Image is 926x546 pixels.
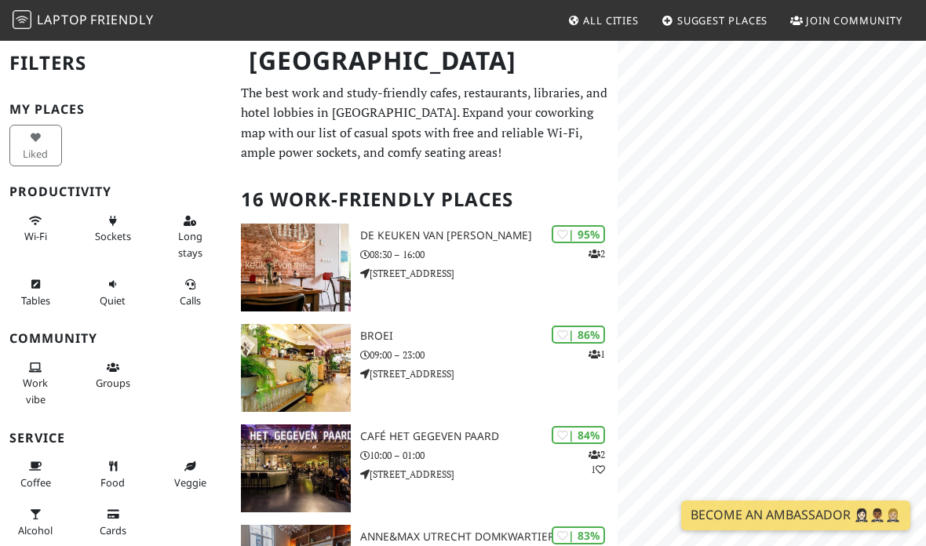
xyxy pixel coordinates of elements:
span: Join Community [806,13,902,27]
button: Alcohol [9,501,62,543]
span: Power sockets [95,229,131,243]
p: [STREET_ADDRESS] [360,467,618,482]
p: 09:00 – 23:00 [360,348,618,362]
span: Stable Wi-Fi [24,229,47,243]
span: Food [100,475,125,490]
span: Credit cards [100,523,126,537]
a: Become an Ambassador 🤵🏻‍♀️🤵🏾‍♂️🤵🏼‍♀️ [681,500,910,530]
button: Wi-Fi [9,208,62,249]
div: | 95% [552,225,605,243]
img: Café Het Gegeven Paard [241,424,351,512]
h2: Filters [9,39,222,87]
span: Group tables [96,376,130,390]
p: 10:00 – 01:00 [360,448,618,463]
button: Food [86,453,139,495]
img: De keuken van Thijs [241,224,351,311]
span: Friendly [90,11,153,28]
p: 2 1 [589,447,605,477]
img: LaptopFriendly [13,10,31,29]
p: 08:30 – 16:00 [360,247,618,262]
h3: BROEI [360,329,618,343]
div: | 84% [552,426,605,444]
span: People working [23,376,48,406]
span: All Cities [583,13,639,27]
h3: De keuken van [PERSON_NAME] [360,229,618,242]
span: Long stays [178,229,202,259]
h1: [GEOGRAPHIC_DATA] [236,39,614,82]
h3: Community [9,331,222,346]
a: De keuken van Thijs | 95% 2 De keuken van [PERSON_NAME] 08:30 – 16:00 [STREET_ADDRESS] [231,224,618,311]
button: Coffee [9,453,62,495]
img: BROEI [241,324,351,412]
span: Video/audio calls [180,293,201,308]
a: Café Het Gegeven Paard | 84% 21 Café Het Gegeven Paard 10:00 – 01:00 [STREET_ADDRESS] [231,424,618,512]
p: 1 [589,347,605,362]
a: LaptopFriendly LaptopFriendly [13,7,154,35]
span: Work-friendly tables [21,293,50,308]
span: Quiet [100,293,126,308]
p: 2 [589,246,605,261]
span: Suggest Places [677,13,768,27]
h3: My Places [9,102,222,117]
p: The best work and study-friendly cafes, restaurants, libraries, and hotel lobbies in [GEOGRAPHIC_... [241,83,608,163]
span: Alcohol [18,523,53,537]
button: Cards [86,501,139,543]
button: Veggie [164,453,217,495]
div: | 83% [552,526,605,544]
a: BROEI | 86% 1 BROEI 09:00 – 23:00 [STREET_ADDRESS] [231,324,618,412]
h3: Productivity [9,184,222,199]
button: Sockets [86,208,139,249]
a: Suggest Places [655,6,775,35]
span: Laptop [37,11,88,28]
button: Work vibe [9,355,62,412]
h3: Café Het Gegeven Paard [360,430,618,443]
h3: Service [9,431,222,446]
a: All Cities [561,6,645,35]
button: Tables [9,271,62,313]
button: Groups [86,355,139,396]
div: | 86% [552,326,605,344]
button: Long stays [164,208,217,265]
span: Veggie [174,475,206,490]
a: Join Community [784,6,909,35]
span: Coffee [20,475,51,490]
p: [STREET_ADDRESS] [360,266,618,281]
button: Quiet [86,271,139,313]
button: Calls [164,271,217,313]
h2: 16 Work-Friendly Places [241,176,608,224]
p: [STREET_ADDRESS] [360,366,618,381]
h3: Anne&Max Utrecht Domkwartier [360,530,618,544]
